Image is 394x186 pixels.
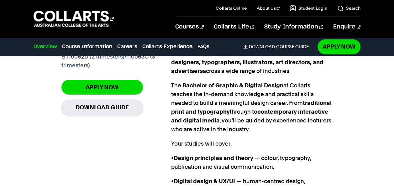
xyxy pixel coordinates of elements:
a: Courses [175,17,203,37]
a: About Us [257,5,280,11]
span: • [171,178,174,184]
strong: traditional print and typography [171,100,332,115]
a: Student Login [290,5,327,11]
strong: graphic designers, branding specialists, digital designers, typographers, illustrators, art direc... [171,50,329,74]
p: The [171,81,333,134]
p: Your studies will cover: [171,139,333,148]
span: , while developing your own creative voice. Graduates go on to careers as across a wide range of ... [171,24,329,74]
a: Overview [34,43,57,50]
div: Go to homepage [34,10,114,28]
a: FAQs [197,43,209,50]
a: Enquire [333,17,360,37]
a: Careers [117,43,137,50]
a: Course Information [62,43,112,50]
a: DownloadCourse Guide [243,44,314,49]
a: Collarts Life [214,17,254,37]
a: Download Guide [61,100,143,115]
a: Apply Now [61,80,143,95]
strong: Bachelor of Graphic & Digital Design [182,82,283,89]
a: Collarts Online [216,5,247,11]
strong: Digital design & UX/UI [174,178,235,184]
strong: contemporary interactive and digital media [171,108,328,124]
span: at Collarts teaches the in-demand knowledge and practical skills needed to build a meaningful des... [171,82,332,132]
span: Download [249,44,275,49]
a: Collarts Experience [142,43,192,50]
a: Study Information [264,17,323,37]
p: — colour, typography, publication and visual communication. [171,154,333,171]
a: Search [337,5,360,11]
strong: Design principles and theory [174,155,253,161]
a: Apply Now [318,39,360,54]
span: • [171,155,174,161]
